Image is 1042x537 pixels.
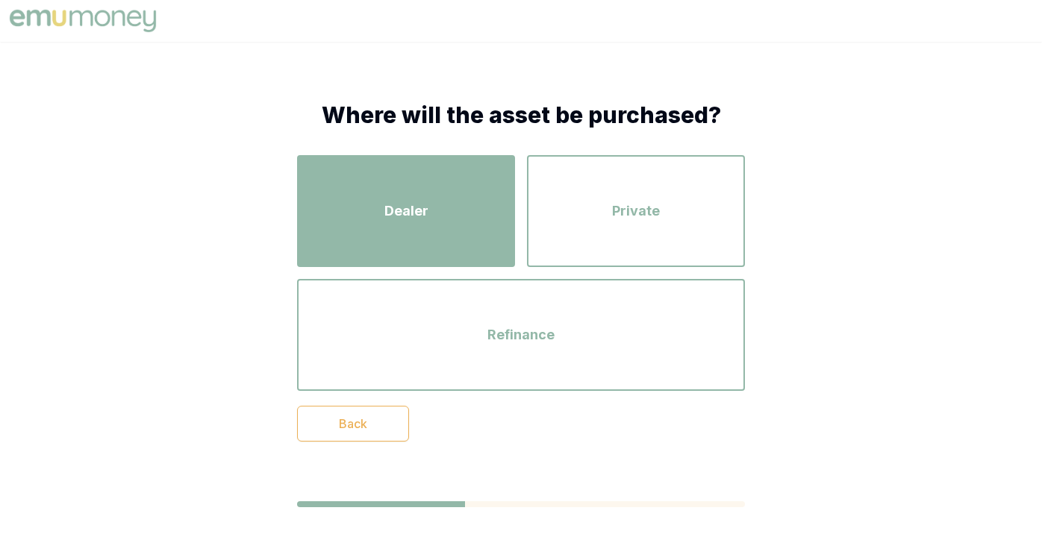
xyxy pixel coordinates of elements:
[297,155,515,267] button: Dealer
[487,324,555,345] span: Refinance
[527,155,745,267] button: Private
[384,201,428,222] span: Dealer
[612,201,660,222] span: Private
[297,101,745,128] h1: Where will the asset be purchased?
[6,6,160,36] img: Emu Money
[297,406,409,442] button: Back
[297,279,745,391] button: Refinance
